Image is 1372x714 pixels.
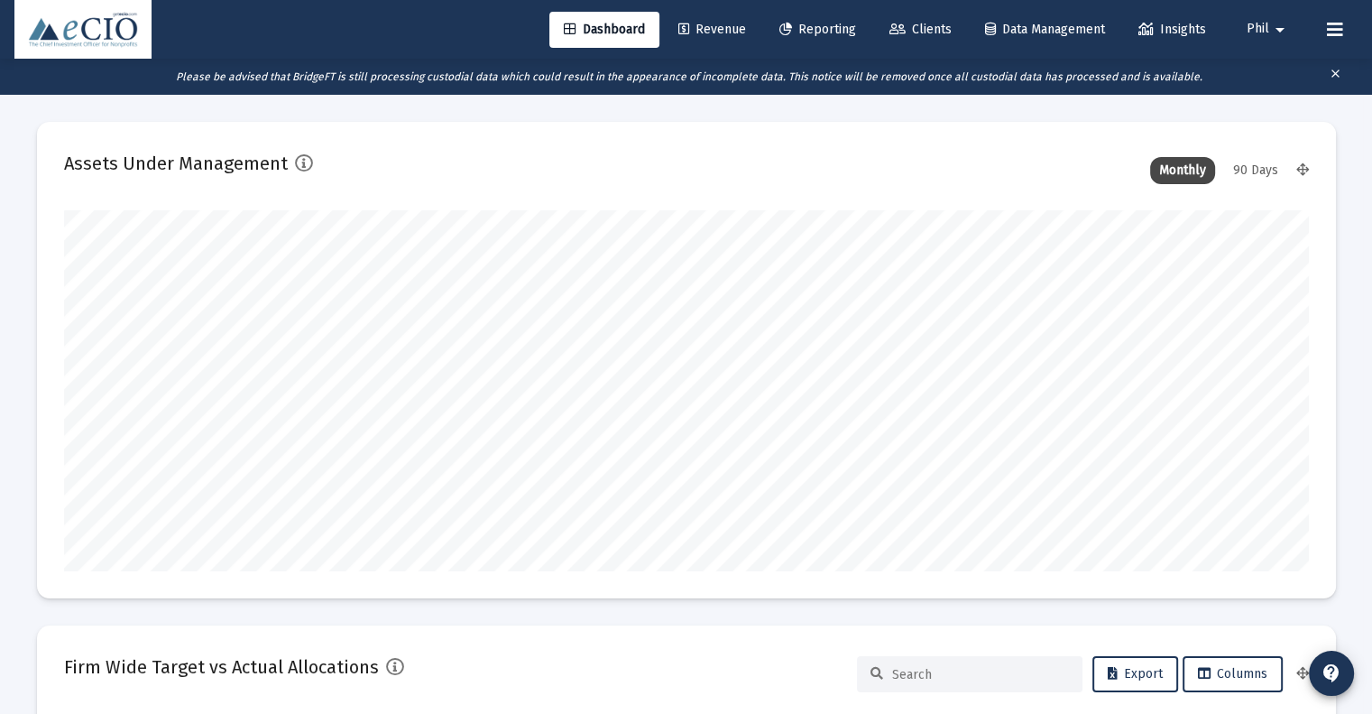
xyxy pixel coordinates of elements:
div: 90 Days [1224,157,1287,184]
div: Monthly [1150,157,1215,184]
span: Columns [1198,666,1267,682]
span: Reporting [779,22,856,37]
mat-icon: contact_support [1321,663,1342,684]
mat-icon: clear [1329,63,1342,90]
span: Phil [1247,22,1269,37]
a: Revenue [664,12,760,48]
button: Columns [1183,656,1283,692]
img: Dashboard [28,12,138,48]
span: Clients [889,22,952,37]
input: Search [892,667,1069,682]
i: Please be advised that BridgeFT is still processing custodial data which could result in the appe... [176,70,1202,83]
button: Export [1092,656,1178,692]
button: Phil [1225,11,1312,47]
h2: Firm Wide Target vs Actual Allocations [64,653,379,682]
span: Dashboard [564,22,645,37]
span: Data Management [985,22,1105,37]
span: Insights [1138,22,1206,37]
span: Export [1108,666,1163,682]
a: Insights [1124,12,1220,48]
a: Data Management [971,12,1119,48]
h2: Assets Under Management [64,149,288,178]
a: Clients [875,12,966,48]
mat-icon: arrow_drop_down [1269,12,1291,48]
span: Revenue [678,22,746,37]
a: Reporting [765,12,870,48]
a: Dashboard [549,12,659,48]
